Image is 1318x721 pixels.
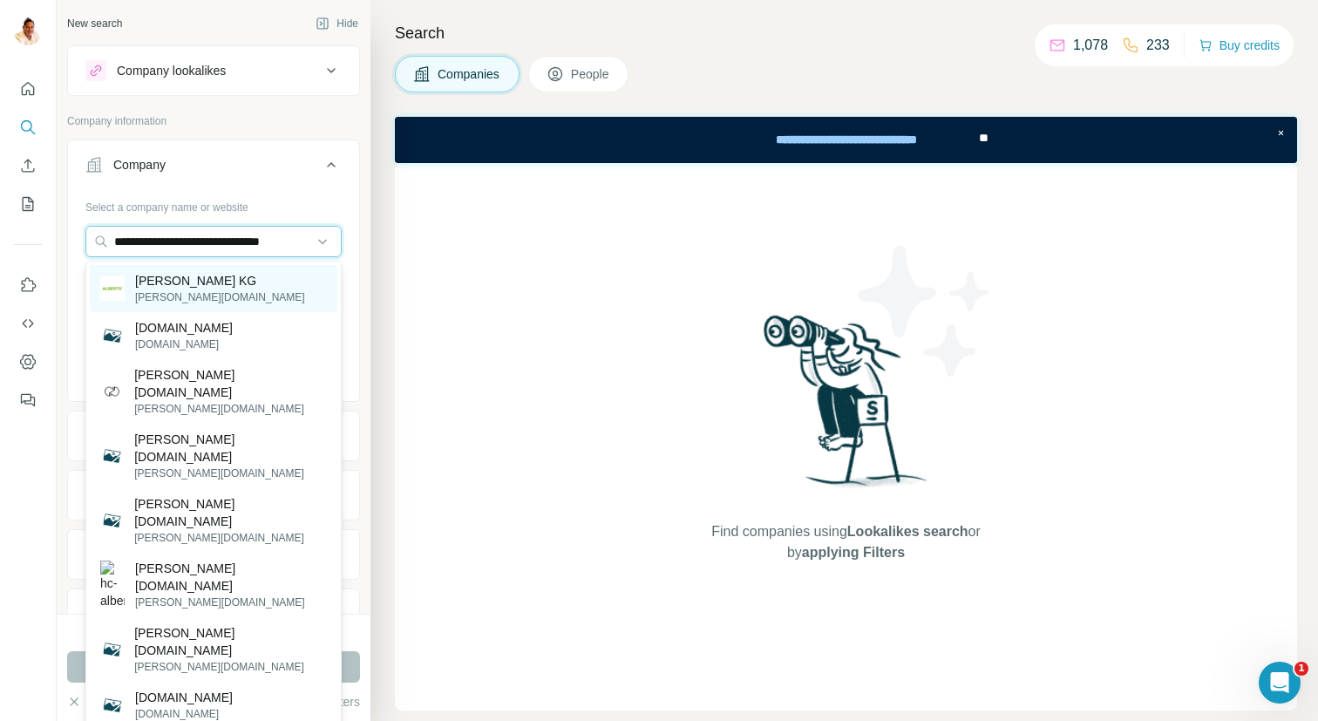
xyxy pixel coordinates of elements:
[14,308,42,339] button: Use Surfe API
[67,693,117,711] button: Clear
[68,50,359,92] button: Company lookalikes
[135,319,233,337] p: [DOMAIN_NAME]
[135,337,233,352] p: [DOMAIN_NAME]
[135,689,233,706] p: [DOMAIN_NAME]
[1294,662,1308,676] span: 1
[1146,35,1170,56] p: 233
[68,144,359,193] button: Company
[117,62,226,79] div: Company lookalikes
[135,595,327,610] p: [PERSON_NAME][DOMAIN_NAME]
[14,384,42,416] button: Feedback
[14,346,42,378] button: Dashboard
[14,150,42,181] button: Enrich CSV
[100,323,125,348] img: david-alberts.de
[68,534,359,575] button: Annual revenue ($)
[303,10,370,37] button: Hide
[395,117,1297,163] iframe: Banner
[438,65,501,83] span: Companies
[100,379,124,403] img: bjoern-alberts.de
[571,65,611,83] span: People
[134,431,327,466] p: [PERSON_NAME][DOMAIN_NAME]
[134,401,327,417] p: [PERSON_NAME][DOMAIN_NAME]
[14,269,42,301] button: Use Surfe on LinkedIn
[135,272,305,289] p: [PERSON_NAME] KG
[706,521,985,563] span: Find companies using or by
[395,21,1297,45] h4: Search
[756,310,937,505] img: Surfe Illustration - Woman searching with binoculars
[1073,35,1108,56] p: 1,078
[846,233,1003,390] img: Surfe Illustration - Stars
[68,474,359,516] button: HQ location
[134,366,327,401] p: [PERSON_NAME][DOMAIN_NAME]
[100,561,125,609] img: hc-alberts.de
[135,289,305,305] p: [PERSON_NAME][DOMAIN_NAME]
[134,659,327,675] p: [PERSON_NAME][DOMAIN_NAME]
[14,188,42,220] button: My lists
[14,17,42,45] img: Avatar
[134,624,327,659] p: [PERSON_NAME][DOMAIN_NAME]
[100,637,124,661] img: elke-alberts.de
[100,508,124,532] img: adalberts.de
[1199,33,1280,58] button: Buy credits
[1259,662,1301,704] iframe: Intercom live chat
[100,444,124,467] img: hartmann-alberts.de
[134,495,327,530] p: [PERSON_NAME][DOMAIN_NAME]
[85,193,342,215] div: Select a company name or website
[135,560,327,595] p: [PERSON_NAME][DOMAIN_NAME]
[134,530,327,546] p: [PERSON_NAME][DOMAIN_NAME]
[100,276,125,301] img: Gust Alberts KG
[68,593,359,635] button: Employees (size)
[847,524,968,539] span: Lookalikes search
[14,73,42,105] button: Quick start
[113,156,166,173] div: Company
[14,112,42,143] button: Search
[134,466,327,481] p: [PERSON_NAME][DOMAIN_NAME]
[100,693,125,718] img: aadaalberts.de
[67,113,360,129] p: Company information
[67,16,122,31] div: New search
[68,415,359,457] button: Industry
[802,545,905,560] span: applying Filters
